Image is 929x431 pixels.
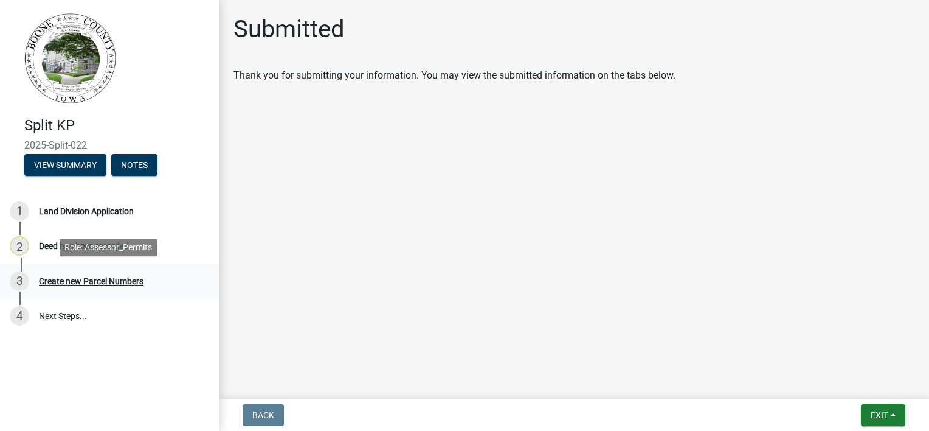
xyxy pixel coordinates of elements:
[243,404,284,426] button: Back
[39,277,143,286] div: Create new Parcel Numbers
[60,239,157,256] div: Role: Assessor_Permits
[861,404,905,426] button: Exit
[871,410,888,420] span: Exit
[24,13,117,104] img: Boone County, Iowa
[10,306,29,326] div: 4
[111,161,157,170] wm-modal-confirm: Notes
[233,68,914,83] div: Thank you for submitting your information. You may view the submitted information on the tabs below.
[233,15,345,44] h1: Submitted
[24,117,209,135] h4: Split KP
[24,161,106,170] wm-modal-confirm: Summary
[24,139,195,151] span: 2025-Split-022
[111,154,157,176] button: Notes
[10,272,29,291] div: 3
[10,201,29,221] div: 1
[252,410,274,420] span: Back
[24,154,106,176] button: View Summary
[10,236,29,256] div: 2
[39,242,129,250] div: Deed has been recorded
[39,207,134,215] div: Land Division Application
